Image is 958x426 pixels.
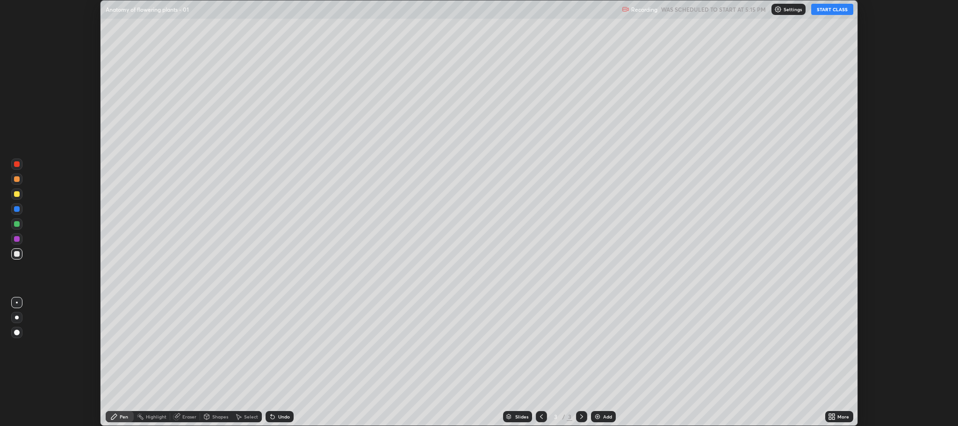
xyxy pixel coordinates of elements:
button: START CLASS [811,4,853,15]
p: Settings [784,7,802,12]
h5: WAS SCHEDULED TO START AT 5:15 PM [661,5,766,14]
div: 3 [567,412,572,421]
div: Eraser [182,414,196,419]
div: Select [244,414,258,419]
div: Pen [120,414,128,419]
p: Recording [631,6,657,13]
img: add-slide-button [594,413,601,420]
div: Highlight [146,414,166,419]
div: Shapes [212,414,228,419]
div: Slides [515,414,528,419]
div: More [837,414,849,419]
img: recording.375f2c34.svg [622,6,629,13]
div: 3 [551,414,560,419]
p: Anatomy of flowering plants - 01 [106,6,189,13]
img: class-settings-icons [774,6,782,13]
div: / [562,414,565,419]
div: Add [603,414,612,419]
div: Undo [278,414,290,419]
